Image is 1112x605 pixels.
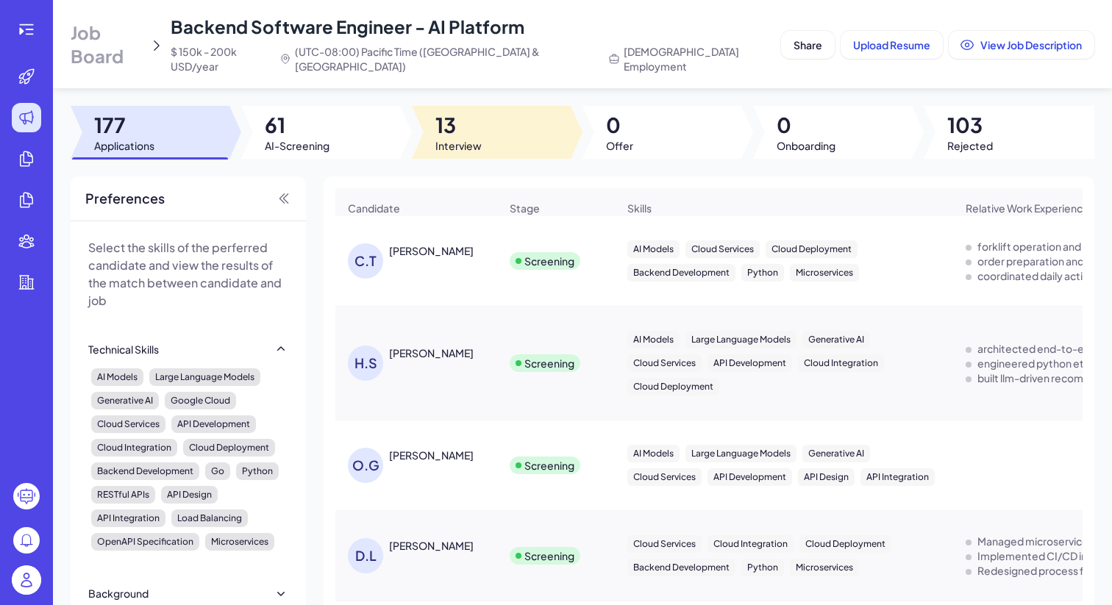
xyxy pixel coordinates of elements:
[980,38,1082,51] span: View Job Description
[524,458,574,473] div: Screening
[510,201,540,215] span: Stage
[205,462,230,480] div: Go
[627,201,652,215] span: Skills
[389,346,474,360] div: HOMEN SHUM
[798,468,855,486] div: API Design
[708,468,792,486] div: API Development
[435,138,482,153] span: Interview
[708,535,794,553] div: Cloud Integration
[94,112,154,138] span: 177
[88,239,288,309] p: Select the skills of the perferred candidate and view the results of the match between candidate ...
[165,392,236,409] div: Google Cloud
[841,31,943,59] button: Upload Resume
[94,138,154,153] span: Applications
[348,346,383,381] div: H.S
[949,31,1094,59] button: View Job Description
[853,38,930,51] span: Upload Resume
[802,331,870,348] div: Generative AI
[790,264,859,282] div: Microservices
[389,243,474,258] div: Colby Tong
[149,368,260,386] div: Large Language Models
[627,445,680,462] div: AI Models
[777,138,835,153] span: Onboarding
[85,188,165,209] span: Preferences
[781,31,835,59] button: Share
[71,21,143,68] span: Job Board
[265,138,329,153] span: AI-Screening
[389,538,474,553] div: David LaMartina
[606,112,633,138] span: 0
[205,533,274,551] div: Microservices
[91,533,199,551] div: OpenAPI Specification
[265,112,329,138] span: 61
[627,559,735,576] div: Backend Development
[435,112,482,138] span: 13
[91,415,165,433] div: Cloud Services
[88,586,149,601] div: Background
[348,201,400,215] span: Candidate
[91,368,143,386] div: AI Models
[606,138,633,153] span: Offer
[860,468,935,486] div: API Integration
[947,138,993,153] span: Rejected
[161,486,218,504] div: API Design
[685,240,760,258] div: Cloud Services
[91,392,159,409] div: Generative AI
[627,354,702,372] div: Cloud Services
[627,535,702,553] div: Cloud Services
[947,112,993,138] span: 103
[627,468,702,486] div: Cloud Services
[171,415,256,433] div: API Development
[741,264,784,282] div: Python
[777,112,835,138] span: 0
[741,559,784,576] div: Python
[91,439,177,457] div: Cloud Integration
[627,240,680,258] div: AI Models
[348,448,383,483] div: O.G
[171,509,248,527] div: Load Balancing
[236,462,279,480] div: Python
[627,378,719,395] div: Cloud Deployment
[91,462,199,480] div: Backend Development
[91,509,165,527] div: API Integration
[12,565,41,595] img: user_logo.png
[171,44,268,74] span: $ 150k - 200k USD/year
[171,15,524,37] span: Backend Software Engineer - AI Platform
[389,448,474,462] div: Osayame Gaius
[685,445,796,462] div: Large Language Models
[766,240,858,258] div: Cloud Deployment
[624,44,775,74] span: [DEMOGRAPHIC_DATA] Employment
[802,445,870,462] div: Generative AI
[685,331,796,348] div: Large Language Models
[799,535,891,553] div: Cloud Deployment
[790,559,859,576] div: Microservices
[524,356,574,370] div: Screening
[183,439,275,457] div: Cloud Deployment
[524,254,574,268] div: Screening
[348,243,383,279] div: C.T
[88,342,159,357] div: Technical Skills
[348,538,383,573] div: D.L
[91,486,155,504] div: RESTful APIs
[798,354,884,372] div: Cloud Integration
[524,548,574,563] div: Screening
[627,331,680,348] div: AI Models
[295,44,596,74] span: (UTC-08:00) Pacific Time ([GEOGRAPHIC_DATA] & [GEOGRAPHIC_DATA])
[708,354,792,372] div: API Development
[794,38,822,51] span: Share
[627,264,735,282] div: Backend Development
[966,201,1089,215] span: Relative Work Experience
